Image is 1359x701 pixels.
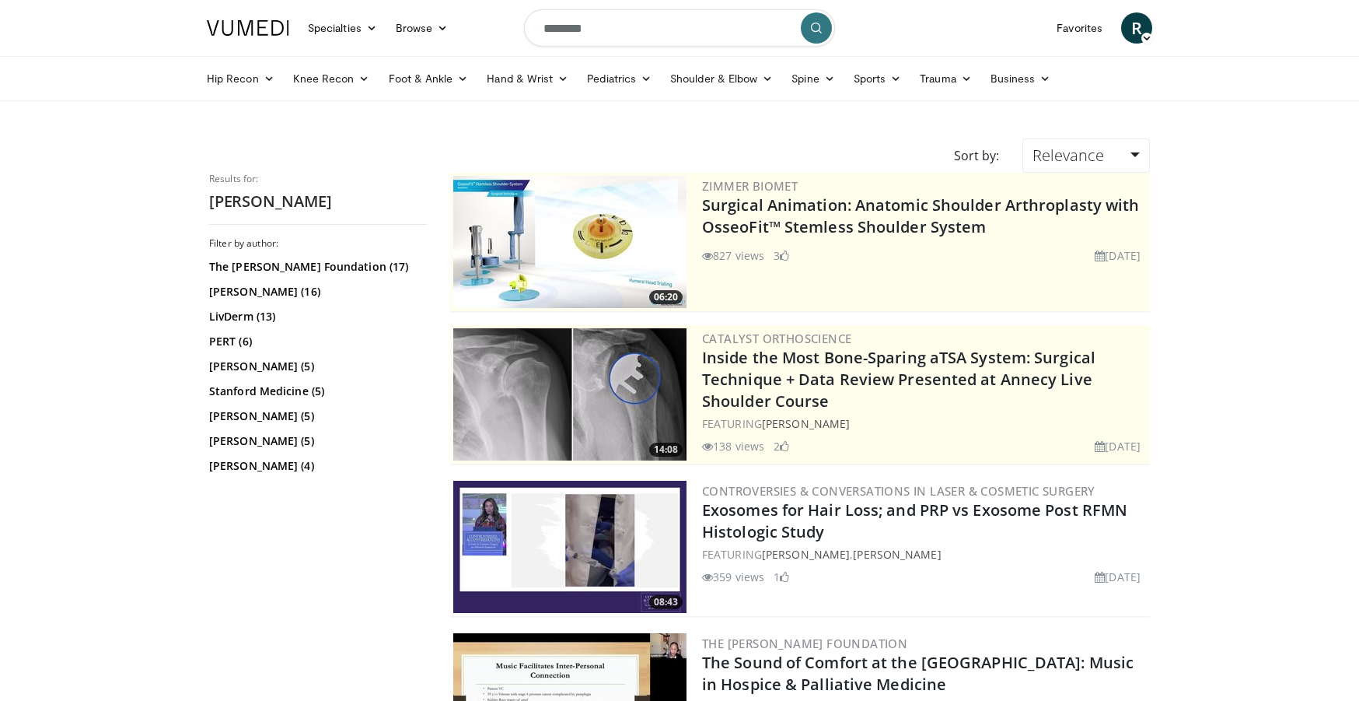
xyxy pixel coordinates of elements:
span: 06:20 [649,290,683,304]
a: Sports [844,63,911,94]
a: Business [981,63,1060,94]
div: FEATURING , [702,546,1147,563]
a: Spine [782,63,844,94]
li: 1 [774,569,789,585]
a: Hand & Wrist [477,63,578,94]
a: Pediatrics [578,63,661,94]
a: Relevance [1022,138,1150,173]
p: Results for: [209,173,427,185]
a: [PERSON_NAME] [762,547,850,562]
img: b3be41c6-95ee-4b79-8a3b-e314e20d053a.300x170_q85_crop-smart_upscale.jpg [453,481,686,613]
img: VuMedi Logo [207,20,289,36]
li: [DATE] [1095,569,1141,585]
a: [PERSON_NAME] (5) [209,433,423,449]
img: 9f15458b-d013-4cfd-976d-a83a3859932f.300x170_q85_crop-smart_upscale.jpg [453,328,686,461]
a: 06:20 [453,176,686,308]
a: Shoulder & Elbow [661,63,782,94]
a: Favorites [1047,12,1112,44]
li: [DATE] [1095,247,1141,264]
a: [PERSON_NAME] (4) [209,458,423,474]
li: 827 views [702,247,764,264]
a: Inside the Most Bone-Sparing aTSA System: Surgical Technique + Data Review Presented at Annecy Li... [702,347,1095,412]
span: Relevance [1032,145,1104,166]
li: 359 views [702,569,764,585]
div: Sort by: [942,138,1011,173]
span: 08:43 [649,595,683,609]
a: Browse [386,12,458,44]
a: The [PERSON_NAME] Foundation (17) [209,259,423,275]
a: Exosomes for Hair Loss; and PRP vs Exosome Post RFMN Histologic Study [702,499,1127,542]
a: [PERSON_NAME] (16) [209,284,423,300]
a: 14:08 [453,328,686,461]
a: Stanford Medicine (5) [209,384,423,399]
a: Hip Recon [197,63,284,94]
li: 138 views [702,438,764,454]
a: PERT (6) [209,334,423,349]
a: Zimmer Biomet [702,178,798,194]
a: Specialties [299,12,386,44]
a: Knee Recon [284,63,379,94]
a: [PERSON_NAME] (5) [209,359,423,374]
a: The Sound of Comfort at the [GEOGRAPHIC_DATA]: Music in Hospice & Palliative Medicine [702,652,1134,695]
a: Catalyst OrthoScience [702,331,851,346]
img: 84e7f812-2061-4fff-86f6-cdff29f66ef4.300x170_q85_crop-smart_upscale.jpg [453,176,686,308]
a: The [PERSON_NAME] Foundation [702,636,907,651]
li: 2 [774,438,789,454]
a: Trauma [910,63,981,94]
span: 14:08 [649,443,683,457]
a: [PERSON_NAME] (5) [209,408,423,424]
input: Search topics, interventions [524,9,835,47]
a: LivDerm (13) [209,309,423,324]
div: FEATURING [702,415,1147,432]
a: Controversies & Conversations in Laser & Cosmetic Surgery [702,483,1095,499]
a: Surgical Animation: Anatomic Shoulder Arthroplasty with OsseoFit™ Stemless Shoulder System [702,195,1140,237]
a: [PERSON_NAME] [762,416,850,431]
li: [DATE] [1095,438,1141,454]
h3: Filter by author: [209,237,427,250]
li: 3 [774,247,789,264]
a: 08:43 [453,481,686,613]
a: Foot & Ankle [379,63,478,94]
a: R [1121,12,1152,44]
h2: [PERSON_NAME] [209,191,427,212]
a: [PERSON_NAME] [853,547,941,562]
